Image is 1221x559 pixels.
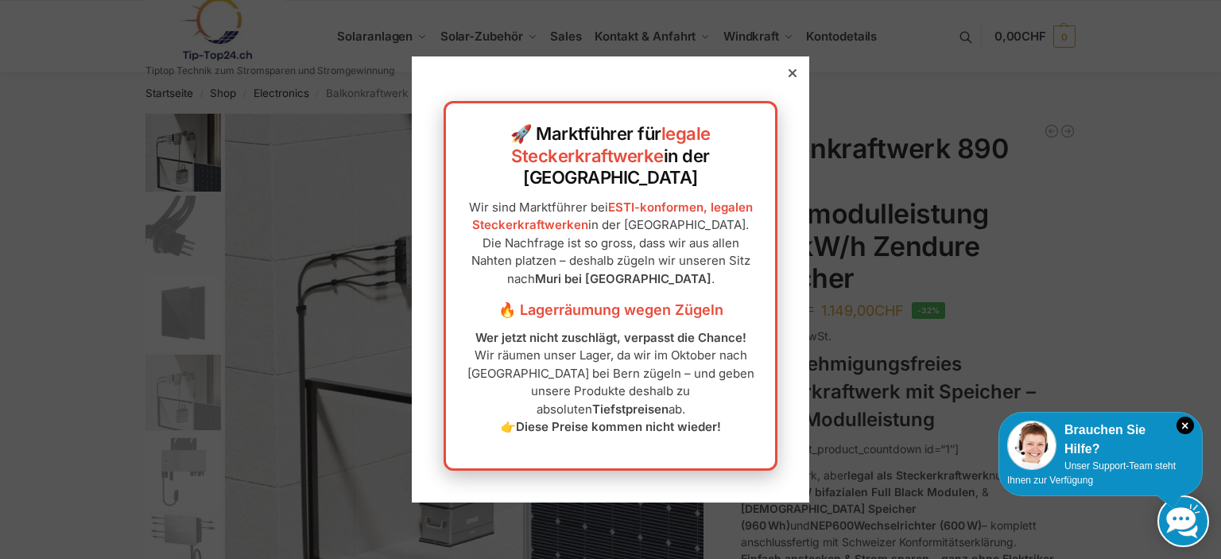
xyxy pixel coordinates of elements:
[592,402,669,417] strong: Tiefstpreisen
[472,200,753,233] a: ESTI-konformen, legalen Steckerkraftwerken
[462,123,759,189] h2: 🚀 Marktführer für in der [GEOGRAPHIC_DATA]
[462,329,759,437] p: Wir räumen unser Lager, da wir im Oktober nach [GEOGRAPHIC_DATA] bei Bern zügeln – und geben unse...
[535,271,711,286] strong: Muri bei [GEOGRAPHIC_DATA]
[462,300,759,320] h3: 🔥 Lagerräumung wegen Zügeln
[1007,421,1194,459] div: Brauchen Sie Hilfe?
[511,123,711,166] a: legale Steckerkraftwerke
[516,419,721,434] strong: Diese Preise kommen nicht wieder!
[1007,460,1176,486] span: Unser Support-Team steht Ihnen zur Verfügung
[475,330,746,345] strong: Wer jetzt nicht zuschlägt, verpasst die Chance!
[462,199,759,289] p: Wir sind Marktführer bei in der [GEOGRAPHIC_DATA]. Die Nachfrage ist so gross, dass wir aus allen...
[1176,417,1194,434] i: Schließen
[1007,421,1056,470] img: Customer service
